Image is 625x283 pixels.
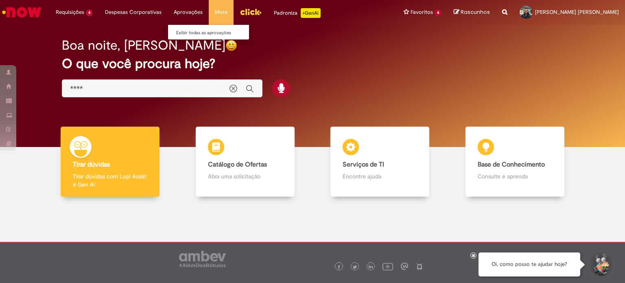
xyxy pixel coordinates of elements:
[43,127,178,197] a: Tirar dúvidas Tirar dúvidas com Lupi Assist e Gen Ai
[105,8,162,16] span: Despesas Corporativas
[435,9,441,16] span: 4
[56,8,84,16] span: Requisições
[401,263,408,270] img: logo_footer_workplace.png
[588,252,613,277] button: Iniciar Conversa de Suporte
[382,261,393,272] img: logo_footer_youtube.png
[301,8,321,18] p: +GenAi
[478,172,552,180] p: Consulte e aprenda
[416,263,423,270] img: logo_footer_naosei.png
[274,8,321,18] div: Padroniza
[168,24,249,40] ul: Aprovações
[337,265,341,269] img: logo_footer_facebook.png
[208,172,282,180] p: Abra uma solicitação
[369,265,373,270] img: logo_footer_linkedin.png
[225,39,237,51] img: happy-face.png
[86,9,93,16] span: 4
[478,160,545,169] b: Base de Conhecimento
[178,127,313,197] a: Catálogo de Ofertas Abra uma solicitação
[168,29,258,37] a: Exibir todas as aprovações
[73,172,147,189] p: Tirar dúvidas com Lupi Assist e Gen Ai
[1,4,43,20] img: ServiceNow
[215,8,227,16] span: More
[454,9,490,16] a: Rascunhos
[62,38,225,53] h2: Boa noite, [PERSON_NAME]
[535,9,619,15] span: [PERSON_NAME] [PERSON_NAME]
[343,172,417,180] p: Encontre ajuda
[73,160,110,169] b: Tirar dúvidas
[411,8,433,16] span: Favoritos
[208,160,267,169] b: Catálogo de Ofertas
[353,265,357,269] img: logo_footer_twitter.png
[62,57,564,71] h2: O que você procura hoje?
[479,252,580,276] div: Oi, como posso te ajudar hoje?
[343,160,384,169] b: Serviços de TI
[312,127,448,197] a: Serviços de TI Encontre ajuda
[448,127,583,197] a: Base de Conhecimento Consulte e aprenda
[174,8,203,16] span: Aprovações
[179,251,226,267] img: logo_footer_ambev_rotulo_gray.png
[461,8,490,16] span: Rascunhos
[240,6,262,18] img: click_logo_yellow_360x200.png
